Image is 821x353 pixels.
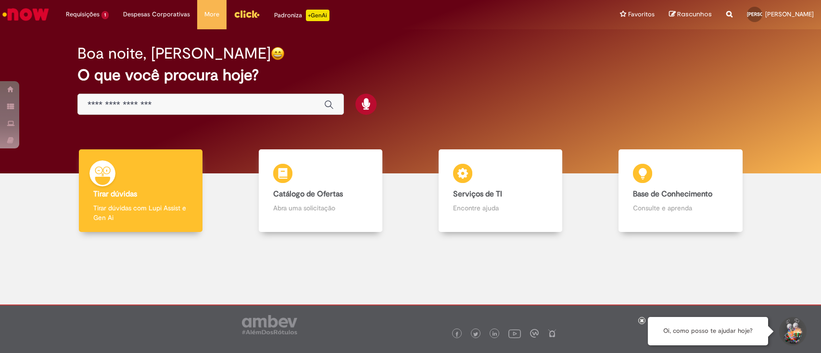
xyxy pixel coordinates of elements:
img: click_logo_yellow_360x200.png [234,7,260,21]
img: logo_footer_linkedin.png [493,331,497,337]
p: +GenAi [306,10,329,21]
span: Despesas Corporativas [123,10,190,19]
span: Requisições [66,10,100,19]
h2: Boa noite, [PERSON_NAME] [77,45,271,62]
a: Catálogo de Ofertas Abra uma solicitação [230,149,410,232]
img: logo_footer_twitter.png [473,332,478,337]
div: Oi, como posso te ajudar hoje? [648,317,768,345]
a: Tirar dúvidas Tirar dúvidas com Lupi Assist e Gen Ai [51,149,230,232]
span: 1 [101,11,109,19]
img: ServiceNow [1,5,51,24]
b: Base de Conhecimento [633,189,712,199]
a: Base de Conhecimento Consulte e aprenda [591,149,770,232]
img: happy-face.png [271,47,285,61]
span: [PERSON_NAME] [747,11,784,17]
p: Encontre ajuda [453,203,548,213]
span: Rascunhos [677,10,712,19]
div: Padroniza [274,10,329,21]
span: More [204,10,219,19]
p: Abra uma solicitação [273,203,368,213]
button: Iniciar Conversa de Suporte [778,317,807,346]
img: logo_footer_naosei.png [548,329,556,338]
p: Tirar dúvidas com Lupi Assist e Gen Ai [93,203,188,222]
p: Consulte e aprenda [633,203,728,213]
a: Rascunhos [669,10,712,19]
img: logo_footer_facebook.png [455,332,459,337]
img: logo_footer_workplace.png [530,329,539,338]
img: logo_footer_ambev_rotulo_gray.png [242,315,297,334]
b: Serviços de TI [453,189,502,199]
img: logo_footer_youtube.png [508,327,521,340]
b: Catálogo de Ofertas [273,189,343,199]
span: Favoritos [628,10,655,19]
b: Tirar dúvidas [93,189,137,199]
a: Serviços de TI Encontre ajuda [411,149,591,232]
span: [PERSON_NAME] [765,10,814,18]
h2: O que você procura hoje? [77,67,744,84]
